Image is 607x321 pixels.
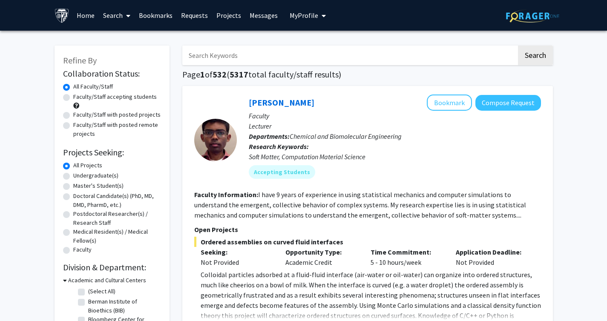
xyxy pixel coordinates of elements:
[73,227,161,245] label: Medical Resident(s) / Medical Fellow(s)
[230,69,248,80] span: 5317
[63,69,161,79] h2: Collaboration Status:
[73,120,161,138] label: Faculty/Staff with posted remote projects
[249,121,541,131] p: Lecturer
[73,171,118,180] label: Undergraduate(s)
[212,0,245,30] a: Projects
[194,190,526,219] fg-read-more: I have 9 years of experience in using statistical mechanics and computer simulations to understan...
[182,69,553,80] h1: Page of ( total faculty/staff results)
[449,247,535,267] div: Not Provided
[201,257,273,267] div: Not Provided
[73,245,92,254] label: Faculty
[249,111,541,121] p: Faculty
[73,82,113,91] label: All Faculty/Staff
[200,69,205,80] span: 1
[194,190,258,199] b: Faculty Information:
[73,181,124,190] label: Master's Student(s)
[249,165,315,179] mat-chip: Accepting Students
[285,247,358,257] p: Opportunity Type:
[135,0,177,30] a: Bookmarks
[63,262,161,272] h2: Division & Department:
[506,9,559,23] img: ForagerOne Logo
[290,132,402,140] span: Chemical and Biomolecular Engineering
[249,152,541,162] div: Soft Matter, Computation Material Science
[55,8,69,23] img: Johns Hopkins University Logo
[290,11,318,20] span: My Profile
[68,276,146,285] h3: Academic and Cultural Centers
[88,287,115,296] label: (Select All)
[213,69,227,80] span: 532
[73,92,157,101] label: Faculty/Staff accepting students
[201,247,273,257] p: Seeking:
[279,247,364,267] div: Academic Credit
[194,237,541,247] span: Ordered assemblies on curved fluid interfaces
[427,95,472,111] button: Add John Edison to Bookmarks
[475,95,541,111] button: Compose Request to John Edison
[88,297,159,315] label: Berman Institute of Bioethics (BIB)
[364,247,449,267] div: 5 - 10 hours/week
[194,224,541,235] p: Open Projects
[456,247,528,257] p: Application Deadline:
[99,0,135,30] a: Search
[73,192,161,209] label: Doctoral Candidate(s) (PhD, MD, DMD, PharmD, etc.)
[371,247,443,257] p: Time Commitment:
[73,161,102,170] label: All Projects
[6,283,36,315] iframe: Chat
[182,46,517,65] input: Search Keywords
[73,209,161,227] label: Postdoctoral Researcher(s) / Research Staff
[63,55,97,66] span: Refine By
[63,147,161,158] h2: Projects Seeking:
[73,110,161,119] label: Faculty/Staff with posted projects
[72,0,99,30] a: Home
[249,132,290,140] b: Departments:
[249,97,314,108] a: [PERSON_NAME]
[518,46,553,65] button: Search
[177,0,212,30] a: Requests
[249,142,309,151] b: Research Keywords:
[245,0,282,30] a: Messages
